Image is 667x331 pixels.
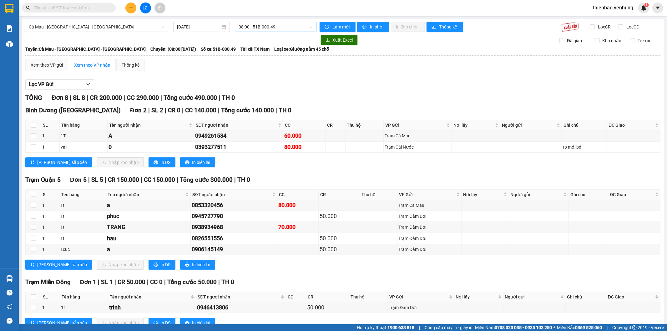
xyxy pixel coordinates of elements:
[326,38,330,43] span: download
[60,202,105,209] div: 1t
[164,94,217,101] span: Tổng cước 490.000
[37,261,87,268] span: [PERSON_NAME] sắp xếp
[52,94,68,101] span: Đơn 8
[194,142,283,153] td: 0393277511
[59,190,106,200] th: Tên hàng
[495,325,552,330] strong: 0708 023 035 - 0935 103 250
[274,46,329,53] span: Loại xe: Giường nằm 45 chỗ
[192,261,210,268] span: In biên lai
[326,120,345,130] th: CR
[566,292,606,302] th: Ghi chú
[362,25,367,30] span: printer
[360,190,397,200] th: Thu hộ
[237,176,250,183] span: TH 0
[192,245,276,254] div: 0906145149
[192,319,210,326] span: In biên lai
[141,176,142,183] span: |
[398,202,460,209] div: Trạm Cà Mau
[31,62,63,69] div: Xem theo VP gửi
[41,120,60,130] th: SL
[234,176,236,183] span: |
[277,190,319,200] th: CC
[607,324,608,331] span: |
[98,278,99,286] span: |
[357,324,414,331] span: Hỗ trợ kỹ thuật:
[635,37,654,44] span: Trên xe
[177,23,220,30] input: 13/10/2025
[149,260,175,270] button: printerIn DS
[149,157,175,167] button: printerIn DS
[563,144,606,150] div: tp mới bd
[107,245,189,254] div: a
[107,201,189,210] div: a
[129,6,133,10] span: plus
[42,224,58,231] div: 1
[569,190,608,200] th: Ghi chú
[185,107,216,114] span: CC 140.000
[5,4,13,13] img: logo-vxr
[191,244,278,255] td: 0906145149
[60,246,105,253] div: 1cuc
[25,107,121,114] span: Bình Dương ([GEOGRAPHIC_DATA])
[391,22,425,32] button: In đơn chọn
[346,120,384,130] th: Thu hộ
[388,302,454,313] td: Trạm Đầm Dơi
[37,319,87,326] span: [PERSON_NAME] sắp xếp
[122,62,139,69] div: Thống kê
[222,94,235,101] span: TH 0
[42,202,58,209] div: 1
[130,107,147,114] span: Đơn 2
[419,324,420,331] span: |
[564,37,584,44] span: Đã giao
[349,292,388,302] th: Thu hộ
[109,131,193,140] div: A
[320,234,359,243] div: 50.000
[140,3,151,13] button: file-add
[561,22,579,32] img: 9k=
[147,278,149,286] span: |
[201,46,236,53] span: Số xe: 51B-000.49
[60,292,109,302] th: Tên hàng
[42,144,58,150] div: 1
[6,275,13,282] img: warehouse-icon
[644,3,649,7] sup: 1
[150,46,196,53] span: Chuyến: (08:00 [DATE])
[397,200,462,211] td: Trạm Cà Mau
[219,94,220,101] span: |
[456,293,497,300] span: Nơi lấy
[632,325,637,330] span: copyright
[101,278,113,286] span: SL 1
[387,325,414,330] strong: 1900 633 818
[191,233,278,244] td: 0826551556
[6,41,13,47] img: warehouse-icon
[154,160,158,165] span: printer
[25,260,92,270] button: sort-ascending[PERSON_NAME] sắp xếp
[279,107,291,114] span: TH 0
[463,191,502,198] span: Nơi lấy
[389,304,453,311] div: Trạm Đầm Dơi
[332,23,351,30] span: Làm mới
[143,6,148,10] span: file-add
[70,94,71,101] span: |
[26,6,30,10] span: search
[399,191,455,198] span: VP Gửi
[588,4,638,12] span: thienbao.yenhung
[608,293,654,300] span: ĐC Giao
[106,200,191,211] td: a
[151,107,163,114] span: SL 2
[283,120,326,130] th: CC
[306,292,349,302] th: CR
[198,293,280,300] span: SĐT người nhận
[641,5,647,11] img: icon-new-feature
[80,278,97,286] span: Đơn 1
[88,176,90,183] span: |
[557,324,602,331] span: Miền Bắc
[320,212,359,221] div: 50.000
[106,222,191,233] td: TRANG
[185,160,189,165] span: printer
[42,304,59,311] div: 1
[164,278,166,286] span: |
[109,122,188,129] span: Tên người nhận
[562,120,607,130] th: Ghi chú
[284,131,324,140] div: 60.000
